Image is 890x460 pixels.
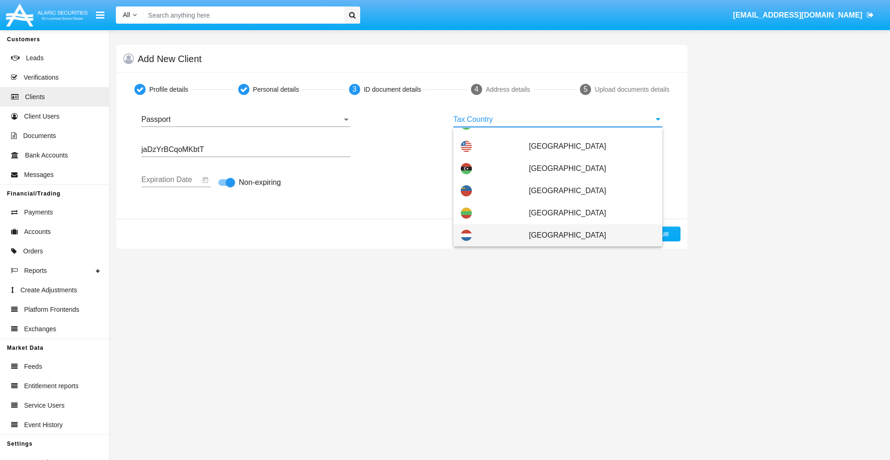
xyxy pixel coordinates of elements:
[529,202,655,224] span: [GEOGRAPHIC_DATA]
[474,85,478,93] span: 4
[364,85,421,95] div: ID document details
[24,362,42,372] span: Feeds
[20,285,77,295] span: Create Adjustments
[24,112,59,121] span: Client Users
[200,175,211,186] button: Open calendar
[595,85,669,95] div: Upload documents details
[24,420,63,430] span: Event History
[24,73,58,82] span: Verifications
[5,1,89,29] img: Logo image
[729,2,878,28] a: [EMAIL_ADDRESS][DOMAIN_NAME]
[239,177,281,188] span: Non-expiring
[116,10,144,20] a: All
[24,381,79,391] span: Entitlement reports
[25,151,68,160] span: Bank Accounts
[24,266,47,276] span: Reports
[141,115,171,123] span: Passport
[486,85,530,95] div: Address details
[24,208,53,217] span: Payments
[23,131,56,141] span: Documents
[25,92,45,102] span: Clients
[24,305,79,315] span: Platform Frontends
[23,246,43,256] span: Orders
[149,85,188,95] div: Profile details
[529,224,655,246] span: [GEOGRAPHIC_DATA]
[24,401,64,410] span: Service Users
[529,135,655,158] span: [GEOGRAPHIC_DATA]
[529,180,655,202] span: [GEOGRAPHIC_DATA]
[253,85,299,95] div: Personal details
[138,55,202,63] h5: Add New Client
[144,6,341,24] input: Search
[24,170,54,180] span: Messages
[584,85,588,93] span: 5
[24,227,51,237] span: Accounts
[529,158,655,180] span: [GEOGRAPHIC_DATA]
[352,85,356,93] span: 3
[24,324,56,334] span: Exchanges
[26,53,44,63] span: Leads
[123,11,130,19] span: All
[733,11,862,19] span: [EMAIL_ADDRESS][DOMAIN_NAME]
